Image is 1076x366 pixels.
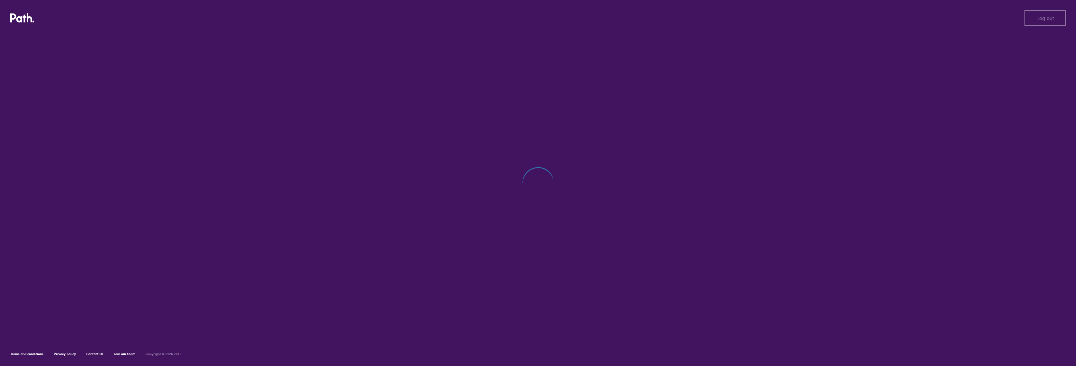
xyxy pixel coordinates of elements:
a: Contact Us [86,352,103,356]
a: Terms and conditions [10,352,43,356]
a: Join our team [114,352,135,356]
span: Log out [1036,15,1054,21]
a: Privacy policy [54,352,76,356]
h6: Copyright © Path 2018 [146,352,182,356]
button: Log out [1024,10,1066,26]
